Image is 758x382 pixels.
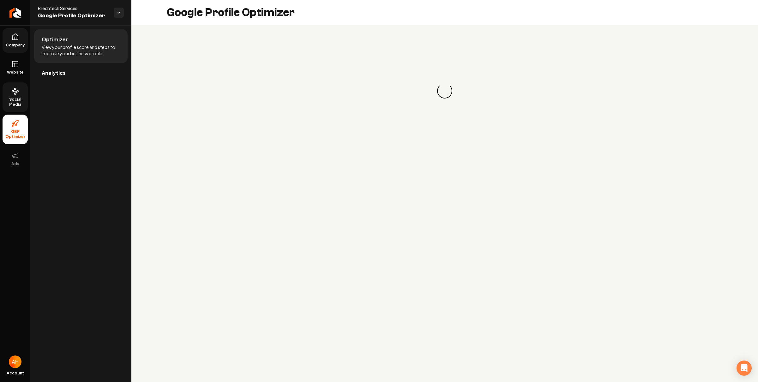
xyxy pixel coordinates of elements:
[38,11,109,20] span: Google Profile Optimizer
[3,147,28,171] button: Ads
[167,6,295,19] h2: Google Profile Optimizer
[9,355,21,368] img: Anthony Hurgoi
[3,43,27,48] span: Company
[3,55,28,80] a: Website
[34,63,128,83] a: Analytics
[9,355,21,368] button: Open user button
[38,5,109,11] span: Brechtech Services
[9,161,22,166] span: Ads
[3,97,28,107] span: Social Media
[42,44,120,57] span: View your profile score and steps to improve your business profile
[3,129,28,139] span: GBP Optimizer
[4,70,26,75] span: Website
[9,8,21,18] img: Rebolt Logo
[437,83,452,98] div: Loading
[42,36,68,43] span: Optimizer
[737,361,752,376] div: Open Intercom Messenger
[7,371,24,376] span: Account
[3,28,28,53] a: Company
[42,69,66,77] span: Analytics
[3,82,28,112] a: Social Media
